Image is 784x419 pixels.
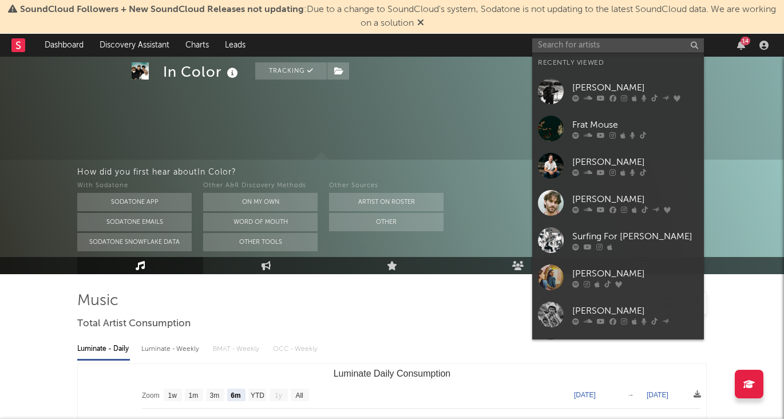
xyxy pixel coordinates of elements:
[203,213,318,231] button: Word Of Mouth
[295,392,303,400] text: All
[572,192,698,206] div: [PERSON_NAME]
[572,304,698,318] div: [PERSON_NAME]
[177,34,217,57] a: Charts
[574,391,596,399] text: [DATE]
[210,392,220,400] text: 3m
[255,62,327,80] button: Tracking
[217,34,254,57] a: Leads
[532,110,704,147] a: Frat Mouse
[572,118,698,132] div: Frat Mouse
[647,391,668,399] text: [DATE]
[231,392,240,400] text: 6m
[572,81,698,94] div: [PERSON_NAME]
[329,193,444,211] button: Artist on Roster
[538,56,698,70] div: Recently Viewed
[532,38,704,53] input: Search for artists
[532,147,704,184] a: [PERSON_NAME]
[142,392,160,400] text: Zoom
[77,165,784,179] div: How did you first hear about In Color ?
[334,369,451,378] text: Luminate Daily Consumption
[20,5,776,28] span: : Due to a change to SoundCloud's system, Sodatone is not updating to the latest SoundCloud data....
[20,5,304,14] span: SoundCloud Followers + New SoundCloud Releases not updating
[572,267,698,280] div: [PERSON_NAME]
[37,34,92,57] a: Dashboard
[532,184,704,222] a: [PERSON_NAME]
[741,37,750,45] div: 14
[189,392,199,400] text: 1m
[251,392,264,400] text: YTD
[141,339,201,359] div: Luminate - Weekly
[77,179,192,193] div: With Sodatone
[627,391,634,399] text: →
[417,19,424,28] span: Dismiss
[92,34,177,57] a: Discovery Assistant
[168,392,177,400] text: 1w
[77,233,192,251] button: Sodatone Snowflake Data
[532,73,704,110] a: [PERSON_NAME]
[532,259,704,296] a: [PERSON_NAME]
[532,222,704,259] a: Surfing For [PERSON_NAME]
[737,41,745,50] button: 14
[77,317,191,331] span: Total Artist Consumption
[572,230,698,243] div: Surfing For [PERSON_NAME]
[329,213,444,231] button: Other
[77,339,130,359] div: Luminate - Daily
[572,155,698,169] div: [PERSON_NAME]
[532,296,704,333] a: [PERSON_NAME]
[77,213,192,231] button: Sodatone Emails
[203,179,318,193] div: Other A&R Discovery Methods
[203,193,318,211] button: On My Own
[532,333,704,370] a: [PERSON_NAME]
[77,193,192,211] button: Sodatone App
[203,233,318,251] button: Other Tools
[275,392,282,400] text: 1y
[329,179,444,193] div: Other Sources
[163,62,241,81] div: In Color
